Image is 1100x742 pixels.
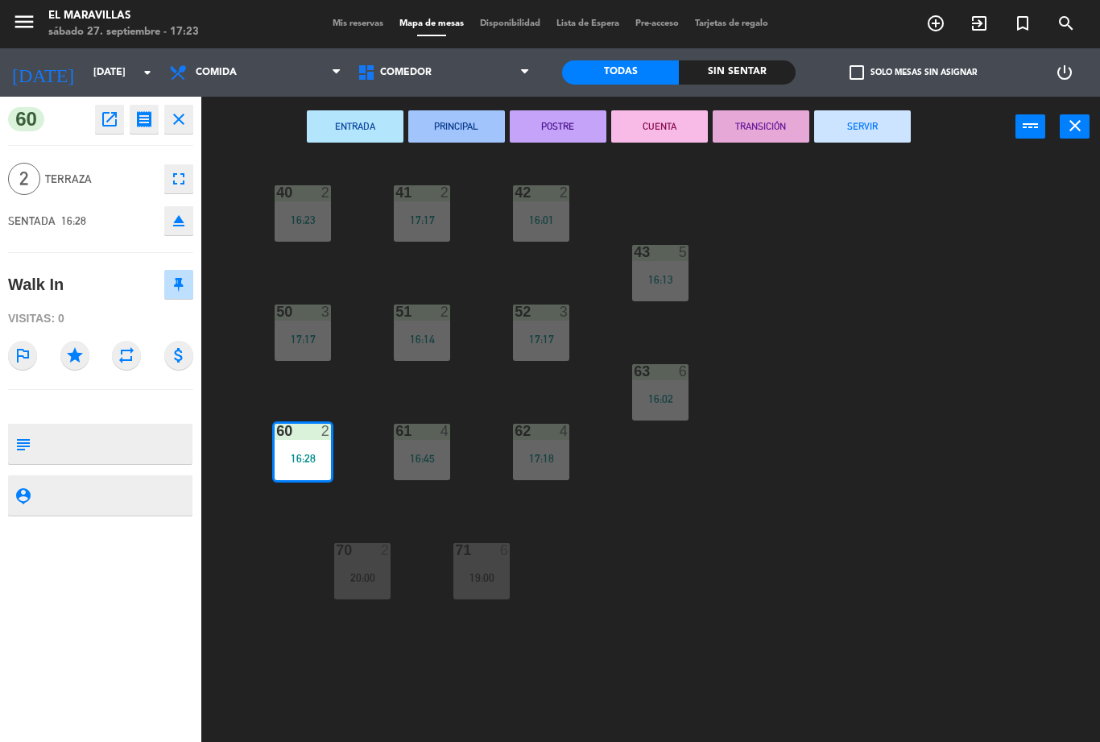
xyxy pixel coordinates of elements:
[455,543,456,558] div: 71
[1055,63,1074,82] i: power_settings_new
[380,67,432,78] span: Comedor
[1015,114,1045,139] button: power_input
[632,274,689,285] div: 16:13
[334,572,391,583] div: 20:00
[169,169,188,189] i: fullscreen
[8,272,64,298] div: Walk In
[8,163,40,195] span: 2
[321,305,331,319] div: 3
[138,63,157,82] i: arrow_drop_down
[275,453,331,464] div: 16:28
[394,214,450,226] div: 17:17
[679,245,689,259] div: 5
[134,110,154,129] i: receipt
[276,305,277,319] div: 50
[45,170,156,189] span: Terraza
[1013,14,1032,33] i: turned_in_not
[440,185,450,200] div: 2
[970,14,989,33] i: exit_to_app
[1057,14,1076,33] i: search
[513,453,569,464] div: 17:18
[548,19,627,28] span: Lista de Espera
[513,214,569,226] div: 16:01
[169,211,188,230] i: eject
[560,185,569,200] div: 2
[8,214,56,227] span: SENTADA
[164,164,193,193] button: fullscreen
[1065,116,1085,135] i: close
[321,424,331,438] div: 2
[395,305,396,319] div: 51
[395,424,396,438] div: 61
[394,334,450,345] div: 16:14
[679,364,689,379] div: 6
[850,65,864,80] span: check_box_outline_blank
[276,424,277,438] div: 60
[14,487,31,504] i: person_pin
[325,19,391,28] span: Mis reservas
[164,341,193,370] i: attach_money
[336,543,337,558] div: 70
[164,105,193,134] button: close
[679,60,796,85] div: Sin sentar
[1001,10,1044,37] span: Reserva especial
[8,107,44,131] span: 60
[687,19,776,28] span: Tarjetas de regalo
[850,65,977,80] label: Solo mesas sin asignar
[513,334,569,345] div: 17:17
[440,424,450,438] div: 4
[321,185,331,200] div: 2
[8,341,37,370] i: outlined_flag
[510,110,606,143] button: POSTRE
[453,572,510,583] div: 19:00
[60,341,89,370] i: star
[408,110,505,143] button: PRINCIPAL
[632,393,689,404] div: 16:02
[12,10,36,39] button: menu
[560,305,569,319] div: 3
[112,341,141,370] i: repeat
[14,435,31,453] i: subject
[8,305,193,333] div: Visitas: 0
[130,105,159,134] button: receipt
[1021,116,1040,135] i: power_input
[164,206,193,235] button: eject
[95,105,124,134] button: open_in_new
[713,110,809,143] button: TRANSICIÓN
[634,245,635,259] div: 43
[440,305,450,319] div: 2
[914,10,957,37] span: RESERVAR MESA
[472,19,548,28] span: Disponibilidad
[276,185,277,200] div: 40
[500,543,510,558] div: 6
[48,24,199,40] div: sábado 27. septiembre - 17:23
[391,19,472,28] span: Mapa de mesas
[48,8,199,24] div: El Maravillas
[634,364,635,379] div: 63
[394,453,450,464] div: 16:45
[275,214,331,226] div: 16:23
[61,214,86,227] span: 16:28
[957,10,1001,37] span: WALK IN
[627,19,687,28] span: Pre-acceso
[307,110,403,143] button: ENTRADA
[169,110,188,129] i: close
[611,110,708,143] button: CUENTA
[100,110,119,129] i: open_in_new
[196,67,237,78] span: Comida
[395,185,396,200] div: 41
[560,424,569,438] div: 4
[12,10,36,34] i: menu
[275,334,331,345] div: 17:17
[1060,114,1090,139] button: close
[381,543,391,558] div: 2
[1044,10,1088,37] span: BUSCAR
[562,60,679,85] div: Todas
[814,110,911,143] button: SERVIR
[926,14,945,33] i: add_circle_outline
